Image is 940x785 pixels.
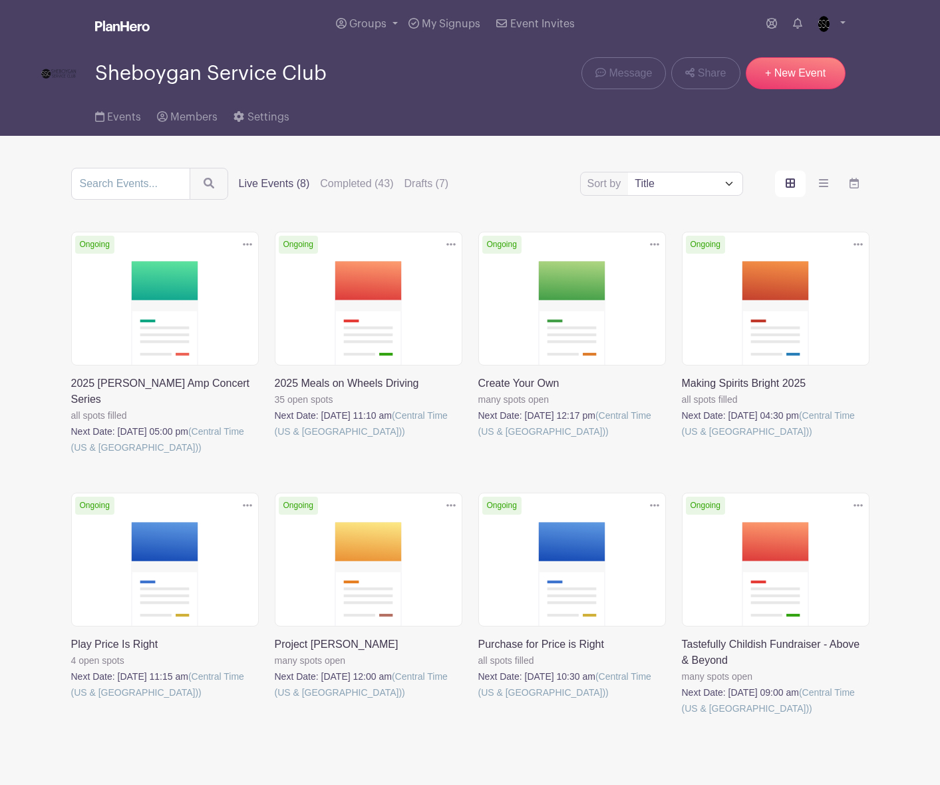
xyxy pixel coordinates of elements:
a: Message [581,57,666,89]
span: Events [107,112,141,123]
div: order and view [775,170,869,197]
span: Message [609,65,652,81]
span: Members [170,112,218,123]
span: Event Invites [510,19,575,29]
img: SSC%20Circle%20Logo%20(1).png [813,13,834,35]
img: logo_white-6c42ec7e38ccf1d336a20a19083b03d10ae64f83f12c07503d8b9e83406b4c7d.svg [95,21,150,31]
span: Settings [247,112,289,123]
a: Settings [234,93,289,136]
img: SSC_Logo_NEW.png [39,53,79,93]
span: My Signups [422,19,480,29]
label: Drafts (7) [404,176,449,192]
span: Share [698,65,726,81]
label: Completed (43) [320,176,393,192]
span: Groups [349,19,387,29]
span: Sheboygan Service Club [95,63,327,85]
a: Share [671,57,740,89]
a: Members [157,93,218,136]
input: Search Events... [71,168,190,200]
label: Sort by [587,176,625,192]
a: Events [95,93,141,136]
label: Live Events (8) [239,176,310,192]
a: + New Event [746,57,846,89]
div: filters [239,176,449,192]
